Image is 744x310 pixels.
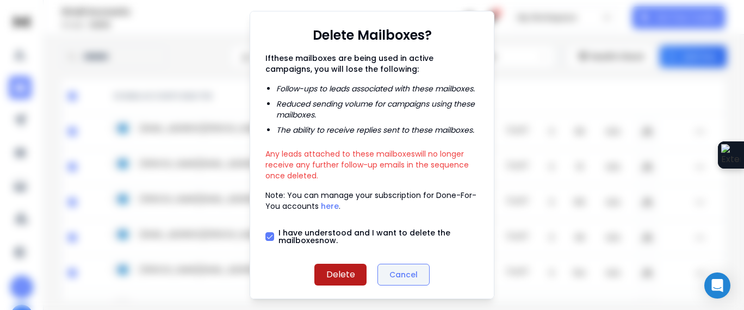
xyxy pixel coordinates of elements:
label: I have understood and I want to delete the mailbox es now. [278,229,479,244]
li: The ability to receive replies sent to these mailboxes . [276,125,479,135]
p: Note: You can manage your subscription for Done-For-You accounts . [265,190,479,212]
p: Any leads attached to these mailboxes will no longer receive any further follow-up emails in the ... [265,144,479,181]
li: Reduced sending volume for campaigns using these mailboxes . [276,98,479,120]
a: here [321,201,339,212]
button: Delete [314,264,367,286]
li: Follow-ups to leads associated with these mailboxes . [276,83,479,94]
button: Cancel [377,264,430,286]
h1: Delete Mailboxes? [313,27,432,44]
img: Extension Icon [721,144,741,166]
div: Open Intercom Messenger [704,272,730,299]
p: If these mailboxes are being used in active campaigns, you will lose the following: [265,53,479,75]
